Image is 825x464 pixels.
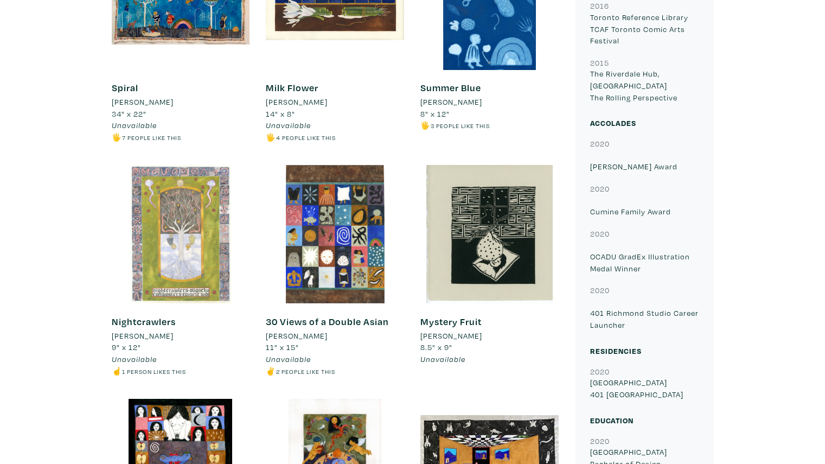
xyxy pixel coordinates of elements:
p: [PERSON_NAME] Award [590,149,699,173]
small: 2020 [590,183,610,194]
small: 2020 [590,366,610,377]
p: Toronto Reference Library TCAF Toronto Comic Arts Festival [590,11,699,47]
small: Residencies [590,346,642,356]
span: 8.5" x 9" [420,342,452,352]
li: [PERSON_NAME] [266,330,328,342]
a: 30 Views of a Double Asian [266,315,389,328]
span: 11" x 15" [266,342,299,352]
span: 34" x 22" [112,109,146,119]
p: Cumine Family Award [590,194,699,218]
small: 2 people like this [276,367,335,376]
small: 4 people like this [276,134,336,142]
li: 🖐️ [266,131,404,143]
small: Accolades [590,118,636,128]
li: ✌️ [266,365,404,377]
li: [PERSON_NAME] [420,96,482,108]
span: 14" x 8" [266,109,295,119]
p: [GEOGRAPHIC_DATA] 401 [GEOGRAPHIC_DATA] [590,377,699,400]
li: 🖐️ [420,119,559,131]
a: [PERSON_NAME] [420,330,559,342]
a: [PERSON_NAME] [112,330,250,342]
a: Mystery Fruit [420,315,482,328]
small: 1 person likes this [122,367,186,376]
a: Nightcrawlers [112,315,176,328]
p: OCADU GradEx Illustration Medal Winner [590,239,699,274]
a: Summer Blue [420,81,481,94]
li: [PERSON_NAME] [266,96,328,108]
a: [PERSON_NAME] [266,330,404,342]
span: 9" x 12" [112,342,141,352]
small: 2020 [590,436,610,446]
small: 2020 [590,228,610,239]
span: 8" x 12" [420,109,450,119]
li: [PERSON_NAME] [112,96,174,108]
a: [PERSON_NAME] [266,96,404,108]
a: Spiral [112,81,138,94]
span: Unavailable [112,354,157,364]
small: Education [590,415,634,425]
p: 401 Richmond Studio Career Launcher [590,296,699,331]
a: Milk Flower [266,81,318,94]
span: Unavailable [266,354,311,364]
li: [PERSON_NAME] [420,330,482,342]
li: ☝️ [112,365,250,377]
li: [PERSON_NAME] [112,330,174,342]
span: Unavailable [266,120,311,130]
small: 2015 [590,58,609,68]
small: 7 people like this [122,134,181,142]
a: [PERSON_NAME] [420,96,559,108]
a: [PERSON_NAME] [112,96,250,108]
span: Unavailable [420,354,465,364]
small: 2020 [590,138,610,149]
p: The Riverdale Hub, [GEOGRAPHIC_DATA] The Rolling Perspective [590,68,699,103]
small: 3 people like this [431,122,490,130]
small: 2016 [590,1,609,11]
li: 🖐️ [112,131,250,143]
span: Unavailable [112,120,157,130]
small: 2020 [590,285,610,295]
